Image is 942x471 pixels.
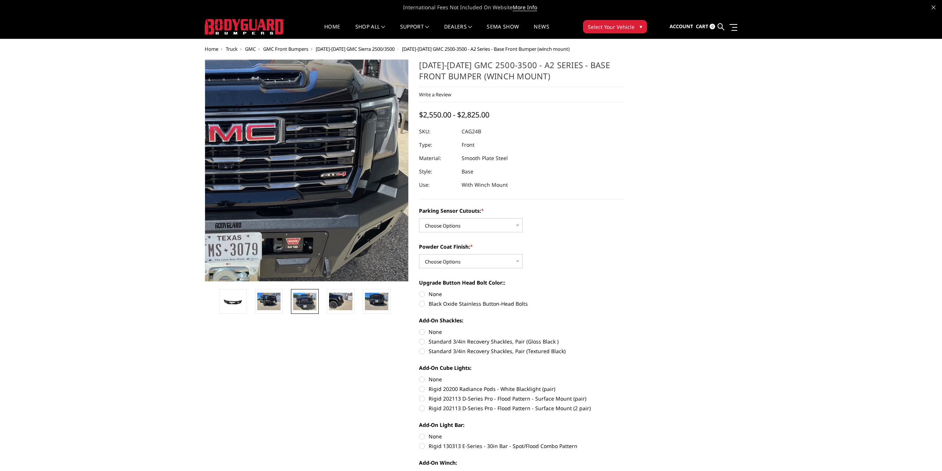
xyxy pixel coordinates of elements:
label: None [419,290,623,298]
span: ▾ [640,23,642,30]
a: shop all [355,24,385,39]
img: 2024-2025 GMC 2500-3500 - A2 Series - Base Front Bumper (winch mount) [365,293,388,310]
label: Upgrade Button Head Bolt Color:: [419,279,623,286]
span: Account [670,23,693,30]
label: Rigid 202113 D-Series Pro - Flood Pattern - Surface Mount (2 pair) [419,404,623,412]
label: Parking Sensor Cutouts: [419,207,623,215]
label: None [419,432,623,440]
img: 2024-2025 GMC 2500-3500 - A2 Series - Base Front Bumper (winch mount) [257,293,281,310]
dd: CAG24B [462,125,481,138]
label: Rigid 130313 E-Series - 30in Bar - Spot/Flood Combo Pattern [419,442,623,450]
img: 2024-2025 GMC 2500-3500 - A2 Series - Base Front Bumper (winch mount) [221,296,245,307]
label: None [419,375,623,383]
h1: [DATE]-[DATE] GMC 2500-3500 - A2 Series - Base Front Bumper (winch mount) [419,59,623,87]
label: Standard 3/4in Recovery Shackles, Pair (Textured Black) [419,347,623,355]
label: Add-On Winch: [419,459,623,467]
button: Select Your Vehicle [583,20,647,33]
a: Cart 0 [696,17,715,37]
label: Add-On Cube Lights: [419,364,623,372]
span: Select Your Vehicle [588,23,634,31]
dd: Front [462,138,475,152]
img: 2024-2025 GMC 2500-3500 - A2 Series - Base Front Bumper (winch mount) [329,293,352,310]
label: Standard 3/4in Recovery Shackles, Pair (Gloss Black ) [419,338,623,345]
a: Truck [226,46,238,52]
dt: Material: [419,152,456,165]
a: [DATE]-[DATE] GMC Sierra 2500/3500 [316,46,395,52]
a: More Info [513,4,537,11]
dt: Type: [419,138,456,152]
span: 0 [710,24,715,29]
label: Add-On Shackles: [419,316,623,324]
img: 2024-2025 GMC 2500-3500 - A2 Series - Base Front Bumper (winch mount) [293,293,316,310]
label: None [419,328,623,336]
span: [DATE]-[DATE] GMC 2500-3500 - A2 Series - Base Front Bumper (winch mount) [402,46,570,52]
a: Support [400,24,429,39]
a: Home [205,46,218,52]
span: Cart [696,23,708,30]
a: Write a Review [419,91,451,98]
a: News [534,24,549,39]
label: Black Oxide Stainless Button-Head Bolts [419,300,623,308]
label: Add-On Light Bar: [419,421,623,429]
a: GMC Front Bumpers [263,46,308,52]
a: Dealers [444,24,472,39]
label: Rigid 20200 Radiance Pods - White Blacklight (pair) [419,385,623,393]
dt: Style: [419,165,456,178]
dd: Base [462,165,473,178]
a: 2024-2025 GMC 2500-3500 - A2 Series - Base Front Bumper (winch mount) [205,59,409,282]
a: GMC [245,46,256,52]
dt: Use: [419,178,456,192]
dd: Smooth Plate Steel [462,152,508,165]
a: Account [670,17,693,37]
label: Powder Coat Finish: [419,243,623,251]
a: Home [324,24,340,39]
dt: SKU: [419,125,456,138]
label: Rigid 202113 D-Series Pro - Flood Pattern - Surface Mount (pair) [419,395,623,402]
a: SEMA Show [487,24,519,39]
dd: With Winch Mount [462,178,508,192]
span: $2,550.00 - $2,825.00 [419,110,489,120]
img: BODYGUARD BUMPERS [205,19,284,34]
